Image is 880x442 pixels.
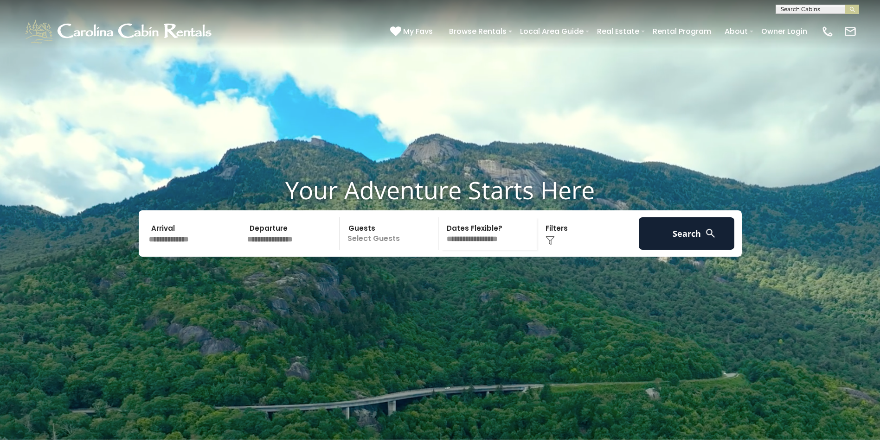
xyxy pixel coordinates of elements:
[720,23,752,39] a: About
[757,23,812,39] a: Owner Login
[821,25,834,38] img: phone-regular-white.png
[7,176,873,204] h1: Your Adventure Starts Here
[403,25,433,37] span: My Favs
[515,23,588,39] a: Local Area Guide
[343,217,438,250] p: Select Guests
[390,25,435,38] a: My Favs
[592,23,644,39] a: Real Estate
[546,236,555,245] img: filter--v1.png
[844,25,857,38] img: mail-regular-white.png
[444,23,511,39] a: Browse Rentals
[648,23,716,39] a: Rental Program
[639,217,735,250] button: Search
[23,18,216,45] img: White-1-1-2.png
[705,227,716,239] img: search-regular-white.png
